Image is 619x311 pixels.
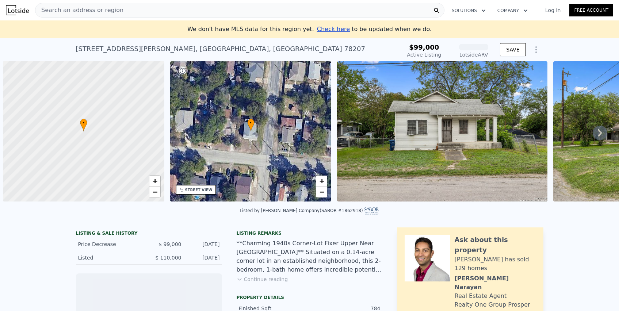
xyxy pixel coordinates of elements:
div: Lotside ARV [459,51,488,58]
span: − [152,187,157,196]
div: Listed by [PERSON_NAME] Company (SABOR #1862918) [240,208,379,213]
img: Sale: 156114580 Parcel: 106339070 [337,61,547,201]
button: SAVE [500,43,526,56]
a: Log In [536,7,569,14]
div: [PERSON_NAME] Narayan [455,274,536,292]
span: • [80,120,87,126]
div: Ask about this property [455,235,536,255]
div: [STREET_ADDRESS][PERSON_NAME] , [GEOGRAPHIC_DATA] , [GEOGRAPHIC_DATA] 78207 [76,44,365,54]
div: Listed [78,254,143,261]
button: Continue reading [237,276,288,283]
div: • [80,119,87,131]
div: [PERSON_NAME] has sold 129 homes [455,255,536,273]
span: − [320,187,324,196]
a: Zoom in [316,176,327,187]
div: Listing remarks [237,230,383,236]
div: • [247,119,255,131]
div: Property details [237,295,383,300]
span: $ 99,000 [158,241,181,247]
button: Company [492,4,534,17]
div: LISTING & SALE HISTORY [76,230,222,238]
button: Solutions [446,4,492,17]
span: $ 110,000 [155,255,181,261]
div: STREET VIEW [185,187,213,193]
div: [DATE] [187,254,220,261]
a: Free Account [569,4,613,16]
span: Search an address or region [35,6,123,15]
button: Show Options [529,42,543,57]
span: + [320,176,324,185]
div: **Charming 1940s Corner-Lot Fixer Upper Near [GEOGRAPHIC_DATA]** Situated on a 0.14-acre corner l... [237,239,383,274]
a: Zoom in [149,176,160,187]
span: $99,000 [409,43,439,51]
img: Lotside [6,5,29,15]
div: Real Estate Agent [455,292,507,300]
div: Realty One Group Prosper [455,300,530,309]
div: We don't have MLS data for this region yet. [187,25,432,34]
span: + [152,176,157,185]
span: • [247,120,255,126]
a: Zoom out [316,187,327,197]
div: [DATE] [187,241,220,248]
span: Active Listing [407,52,441,58]
div: Price Decrease [78,241,143,248]
div: to be updated when we do. [317,25,432,34]
a: Zoom out [149,187,160,197]
img: SABOR Logo [364,207,379,215]
span: Check here [317,26,350,32]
